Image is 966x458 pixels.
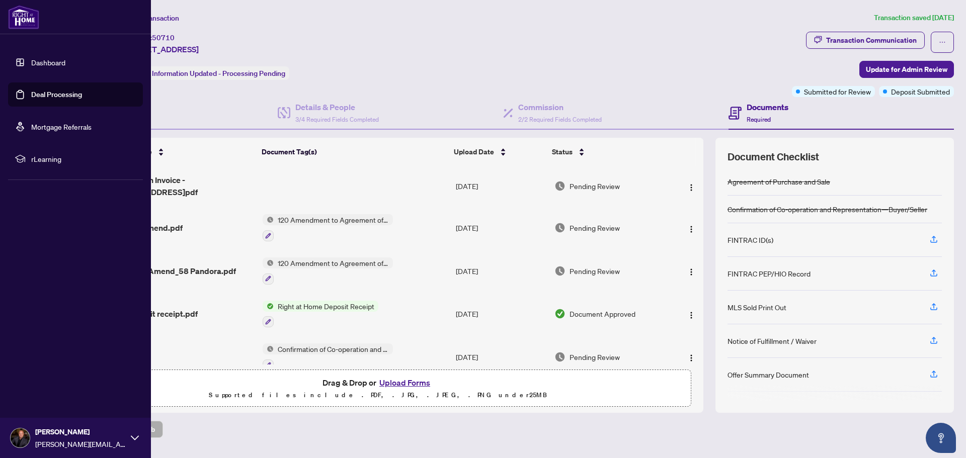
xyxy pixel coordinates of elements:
img: Logo [687,311,695,319]
h4: Documents [747,101,788,113]
img: Profile Icon [11,428,30,447]
p: Supported files include .PDF, .JPG, .JPEG, .PNG under 25 MB [71,389,685,401]
span: [PERSON_NAME][EMAIL_ADDRESS][DOMAIN_NAME] [35,438,126,449]
span: Drag & Drop orUpload FormsSupported files include .PDF, .JPG, .JPEG, .PNG under25MB [65,370,691,407]
button: Status IconRight at Home Deposit Receipt [263,301,378,328]
img: Logo [687,184,695,192]
span: Status [552,146,573,157]
a: Mortgage Referrals [31,122,92,131]
td: [DATE] [452,166,550,206]
div: Notice of Fulfillment / Waiver [728,335,817,346]
div: Offer Summary Document [728,369,809,380]
button: Logo [683,349,699,365]
h4: Details & People [295,101,379,113]
img: Status Icon [263,343,274,354]
div: MLS Sold Print Out [728,302,786,313]
span: Right at Home Deposit Receipt [274,301,378,312]
span: 3/4 Required Fields Completed [295,116,379,123]
span: Document Approved [570,308,635,319]
th: Status [548,138,667,166]
th: (7) File Name [104,138,258,166]
span: 50710 [152,33,175,42]
button: Transaction Communication [806,32,925,49]
article: Transaction saved [DATE] [874,12,954,24]
span: Commission Invoice - [STREET_ADDRESS]pdf [108,174,255,198]
div: FINTRAC PEP/HIO Record [728,268,811,279]
div: Status: [125,66,289,80]
a: Dashboard [31,58,65,67]
span: Required [747,116,771,123]
span: Upload Date [454,146,494,157]
span: Update for Admin Review [866,61,947,77]
span: Document Checklist [728,150,819,164]
img: Status Icon [263,214,274,225]
span: Confirmation of Co-operation and Representation—Buyer/Seller [274,343,393,354]
span: 120 Amendment to Agreement of Purchase and Sale [274,214,393,225]
img: Document Status [554,222,566,233]
th: Document Tag(s) [258,138,450,166]
span: View Transaction [125,14,179,23]
td: [DATE] [452,206,550,249]
img: Document Status [554,351,566,362]
img: Document Status [554,265,566,277]
span: Pending Review [570,180,620,192]
button: Upload Forms [376,376,433,389]
span: [PERSON_NAME] [35,426,126,437]
span: ellipsis [939,39,946,46]
button: Logo [683,178,699,194]
img: Document Status [554,308,566,319]
button: Status Icon120 Amendment to Agreement of Purchase and Sale [263,257,393,285]
a: Deal Processing [31,90,82,99]
span: 120 Amendment to Agreement of Purchase and Sale [274,257,393,268]
td: [DATE] [452,249,550,293]
img: Status Icon [263,257,274,268]
button: Logo [683,306,699,322]
span: rLearning [31,153,136,164]
button: Status IconConfirmation of Co-operation and Representation—Buyer/Seller [263,343,393,371]
button: Logo [683,263,699,279]
div: FINTRAC ID(s) [728,234,773,245]
span: Information Updated - Processing Pending [152,69,285,78]
button: Update for Admin Review [859,61,954,78]
span: Accepted_Amend_58 Pandora.pdf [108,265,236,277]
span: Drag & Drop or [323,376,433,389]
img: logo [8,5,39,29]
span: Pending Review [570,351,620,362]
span: Pending Review [570,222,620,233]
img: Logo [687,268,695,276]
button: Status Icon120 Amendment to Agreement of Purchase and Sale [263,214,393,241]
button: Logo [683,220,699,236]
th: Upload Date [450,138,548,166]
span: Submitted for Review [804,86,871,97]
img: Logo [687,354,695,362]
button: Open asap [926,423,956,453]
span: Deposit Submitted [891,86,950,97]
img: Logo [687,225,695,233]
div: Agreement of Purchase and Sale [728,176,830,187]
span: RAH deposit receipt.pdf [108,308,198,320]
span: [STREET_ADDRESS] [125,43,199,55]
span: 2/2 Required Fields Completed [518,116,602,123]
div: Confirmation of Co-operation and Representation—Buyer/Seller [728,204,927,215]
h4: Commission [518,101,602,113]
td: [DATE] [452,335,550,379]
td: [DATE] [452,293,550,336]
img: Document Status [554,180,566,192]
div: Transaction Communication [826,32,917,48]
span: Pending Review [570,265,620,277]
img: Status Icon [263,301,274,312]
